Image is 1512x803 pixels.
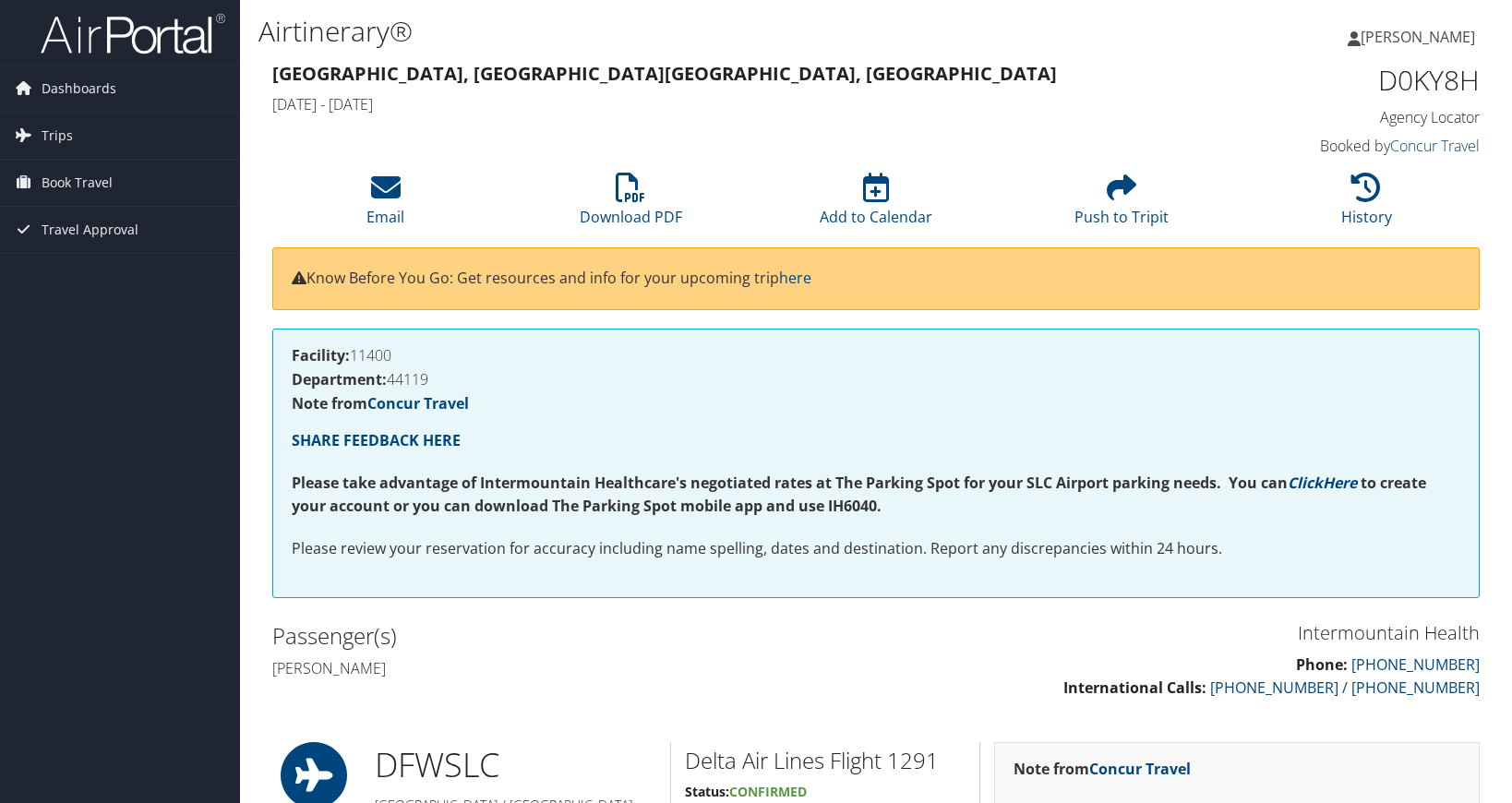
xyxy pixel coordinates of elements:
[1351,654,1480,675] a: [PHONE_NUMBER]
[1199,107,1481,127] h4: Agency Locator
[272,61,1057,86] strong: [GEOGRAPHIC_DATA], [GEOGRAPHIC_DATA] [GEOGRAPHIC_DATA], [GEOGRAPHIC_DATA]
[685,783,729,800] strong: Status:
[1014,759,1191,779] strong: Note from
[1210,677,1480,698] a: [PHONE_NUMBER] / [PHONE_NUMBER]
[375,742,656,788] h1: DFW SLC
[42,207,138,253] span: Travel Approval
[292,369,387,390] strong: Department:
[890,620,1480,646] h3: Intermountain Health
[292,537,1460,561] p: Please review your reservation for accuracy including name spelling, dates and destination. Repor...
[820,183,932,227] a: Add to Calendar
[1323,473,1357,493] a: Here
[366,183,404,227] a: Email
[292,348,1460,363] h4: 11400
[779,268,811,288] a: here
[272,658,862,678] h4: [PERSON_NAME]
[42,66,116,112] span: Dashboards
[292,372,1460,387] h4: 44119
[1390,136,1480,156] a: Concur Travel
[1199,136,1481,156] h4: Booked by
[1348,9,1494,65] a: [PERSON_NAME]
[1089,759,1191,779] a: Concur Travel
[272,94,1171,114] h4: [DATE] - [DATE]
[729,783,807,800] span: Confirmed
[685,745,966,776] h2: Delta Air Lines Flight 1291
[1296,654,1348,675] strong: Phone:
[42,113,73,159] span: Trips
[292,345,350,366] strong: Facility:
[1361,27,1475,47] span: [PERSON_NAME]
[580,183,682,227] a: Download PDF
[1341,183,1392,227] a: History
[1199,61,1481,100] h1: D0KY8H
[367,393,469,413] a: Concur Travel
[292,393,469,413] strong: Note from
[292,473,1288,493] strong: Please take advantage of Intermountain Healthcare's negotiated rates at The Parking Spot for your...
[1063,677,1206,698] strong: International Calls:
[272,620,862,652] h2: Passenger(s)
[292,267,1460,291] p: Know Before You Go: Get resources and info for your upcoming trip
[41,12,225,55] img: airportal-logo.png
[258,12,1082,51] h1: Airtinerary®
[42,160,113,206] span: Book Travel
[1074,183,1169,227] a: Push to Tripit
[1288,473,1323,493] a: Click
[292,430,461,450] a: SHARE FEEDBACK HERE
